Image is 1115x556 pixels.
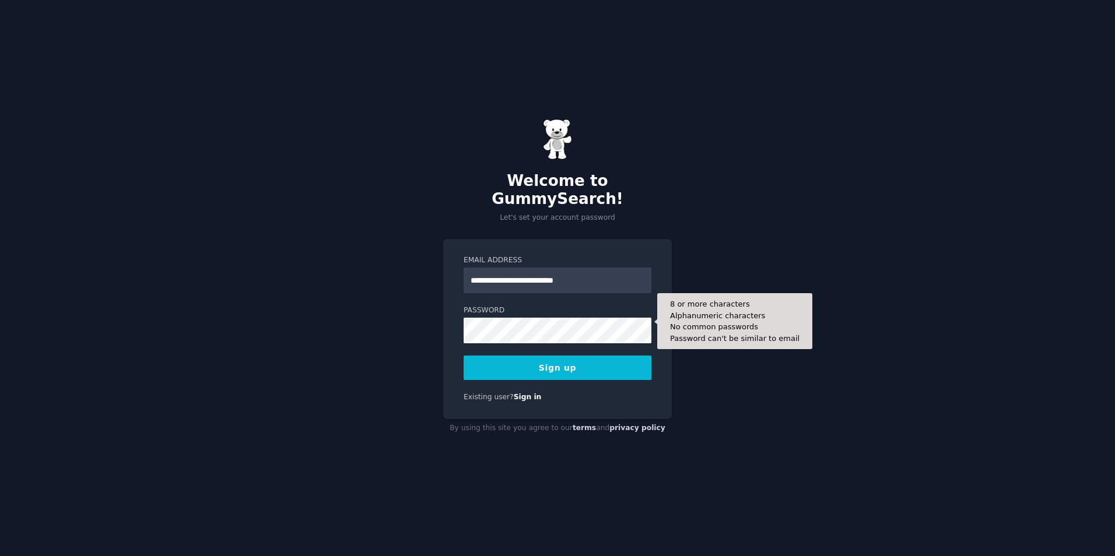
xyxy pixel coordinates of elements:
[443,419,672,438] div: By using this site you agree to our and
[443,213,672,223] p: Let's set your account password
[464,255,651,266] label: Email Address
[514,393,542,401] a: Sign in
[464,356,651,380] button: Sign up
[464,393,514,401] span: Existing user?
[443,172,672,209] h2: Welcome to GummySearch!
[543,119,572,160] img: Gummy Bear
[609,424,665,432] a: privacy policy
[464,305,651,316] label: Password
[573,424,596,432] a: terms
